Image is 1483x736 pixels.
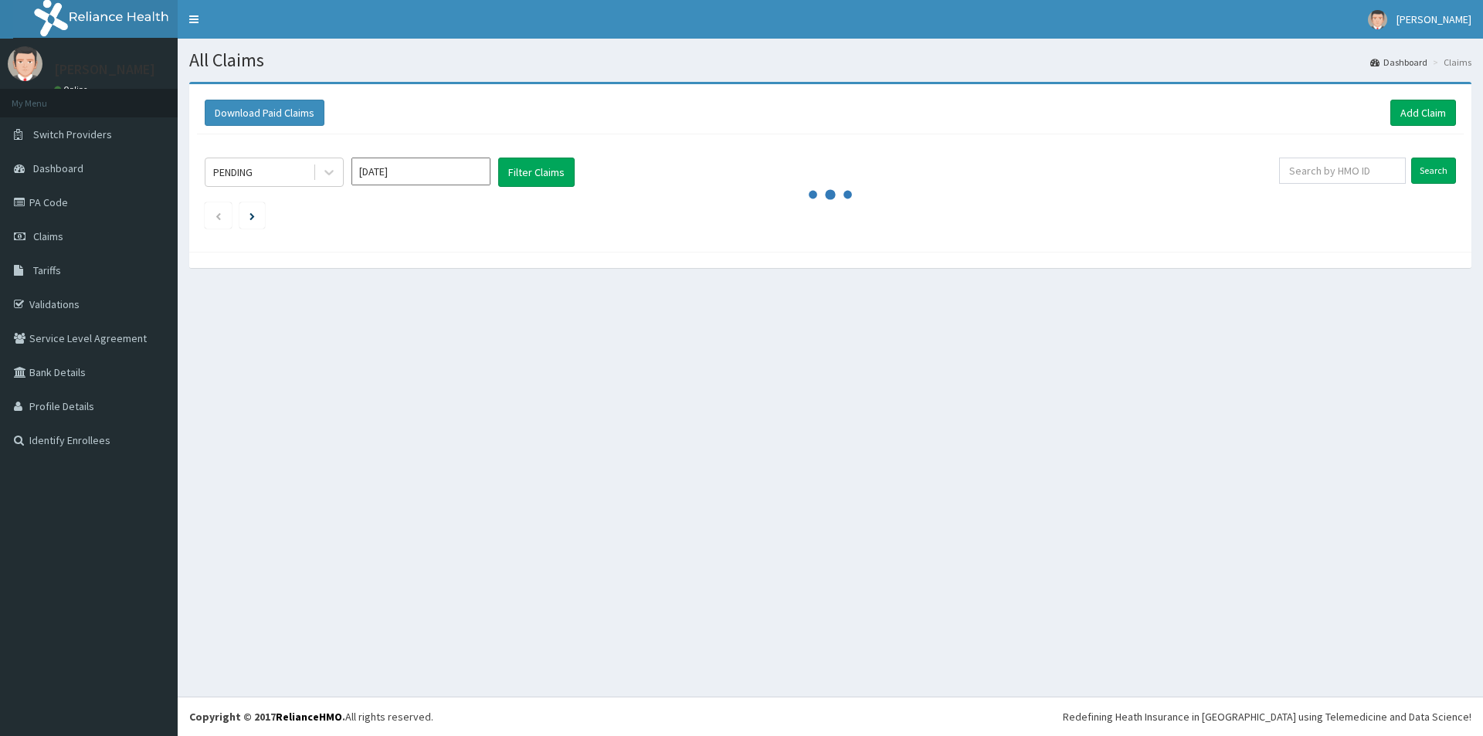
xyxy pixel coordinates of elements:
a: Next page [249,209,255,222]
a: Online [54,84,91,95]
span: [PERSON_NAME] [1396,12,1471,26]
span: Dashboard [33,161,83,175]
a: Previous page [215,209,222,222]
span: Switch Providers [33,127,112,141]
button: Filter Claims [498,158,575,187]
a: RelianceHMO [276,710,342,724]
input: Search [1411,158,1456,184]
img: User Image [8,46,42,81]
footer: All rights reserved. [178,697,1483,736]
p: [PERSON_NAME] [54,63,155,76]
li: Claims [1429,56,1471,69]
strong: Copyright © 2017 . [189,710,345,724]
button: Download Paid Claims [205,100,324,126]
div: Redefining Heath Insurance in [GEOGRAPHIC_DATA] using Telemedicine and Data Science! [1063,709,1471,724]
span: Claims [33,229,63,243]
a: Add Claim [1390,100,1456,126]
svg: audio-loading [807,171,853,218]
div: PENDING [213,164,253,180]
a: Dashboard [1370,56,1427,69]
img: User Image [1368,10,1387,29]
h1: All Claims [189,50,1471,70]
input: Search by HMO ID [1279,158,1406,184]
input: Select Month and Year [351,158,490,185]
span: Tariffs [33,263,61,277]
